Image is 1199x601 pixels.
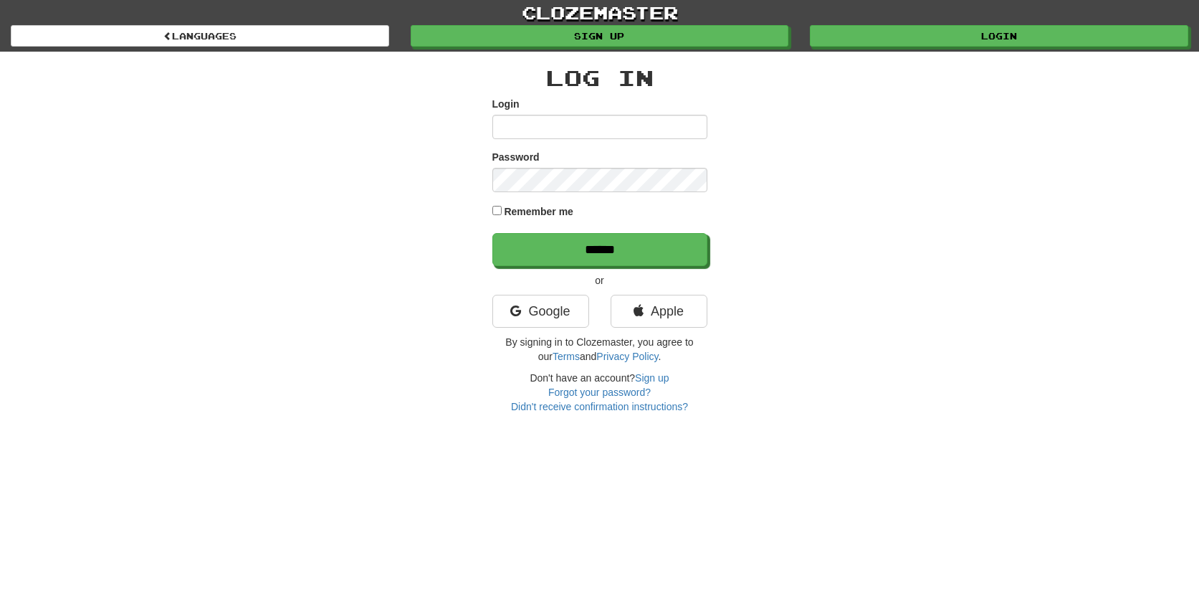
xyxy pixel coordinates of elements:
[492,273,707,288] p: or
[492,371,707,414] div: Don't have an account?
[492,295,589,328] a: Google
[511,401,688,412] a: Didn't receive confirmation instructions?
[492,66,707,90] h2: Log In
[553,351,580,362] a: Terms
[492,335,707,364] p: By signing in to Clozemaster, you agree to our and .
[611,295,707,328] a: Apple
[504,204,573,219] label: Remember me
[11,25,389,47] a: Languages
[548,387,651,398] a: Forgot your password?
[492,150,540,164] label: Password
[810,25,1188,47] a: Login
[596,351,658,362] a: Privacy Policy
[635,372,669,384] a: Sign up
[492,97,520,111] label: Login
[411,25,789,47] a: Sign up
